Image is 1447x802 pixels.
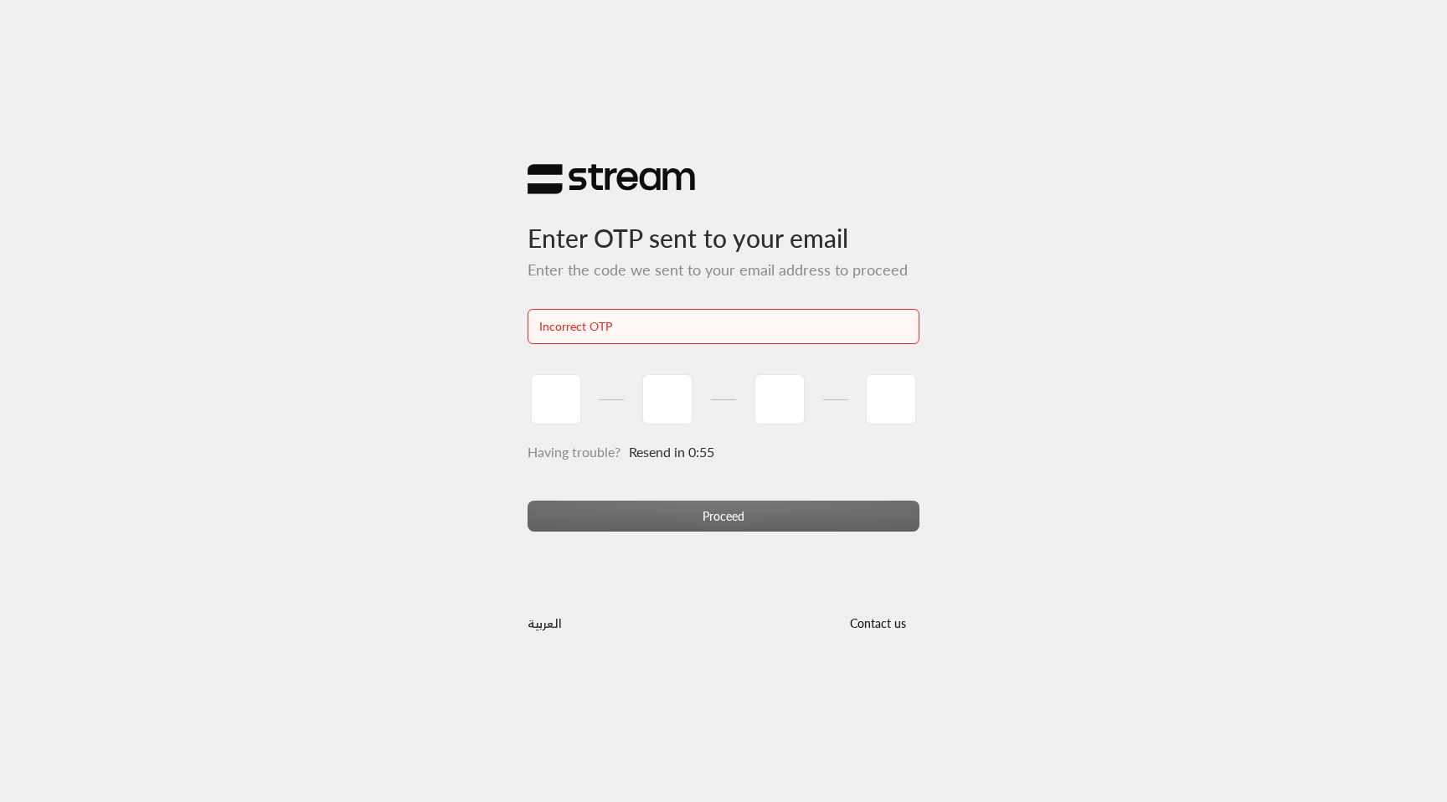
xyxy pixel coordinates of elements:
img: Stream Logo [528,163,695,196]
button: Contact us [836,608,919,639]
h5: Enter the code we sent to your email address to proceed [528,261,919,280]
a: العربية [528,608,562,639]
span: Resend in 0:55 [629,444,714,460]
a: Contact us [836,616,919,630]
span: Having trouble? [528,444,621,460]
div: Incorrect OTP [539,318,908,336]
h3: Enter OTP sent to your email [528,195,919,253]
